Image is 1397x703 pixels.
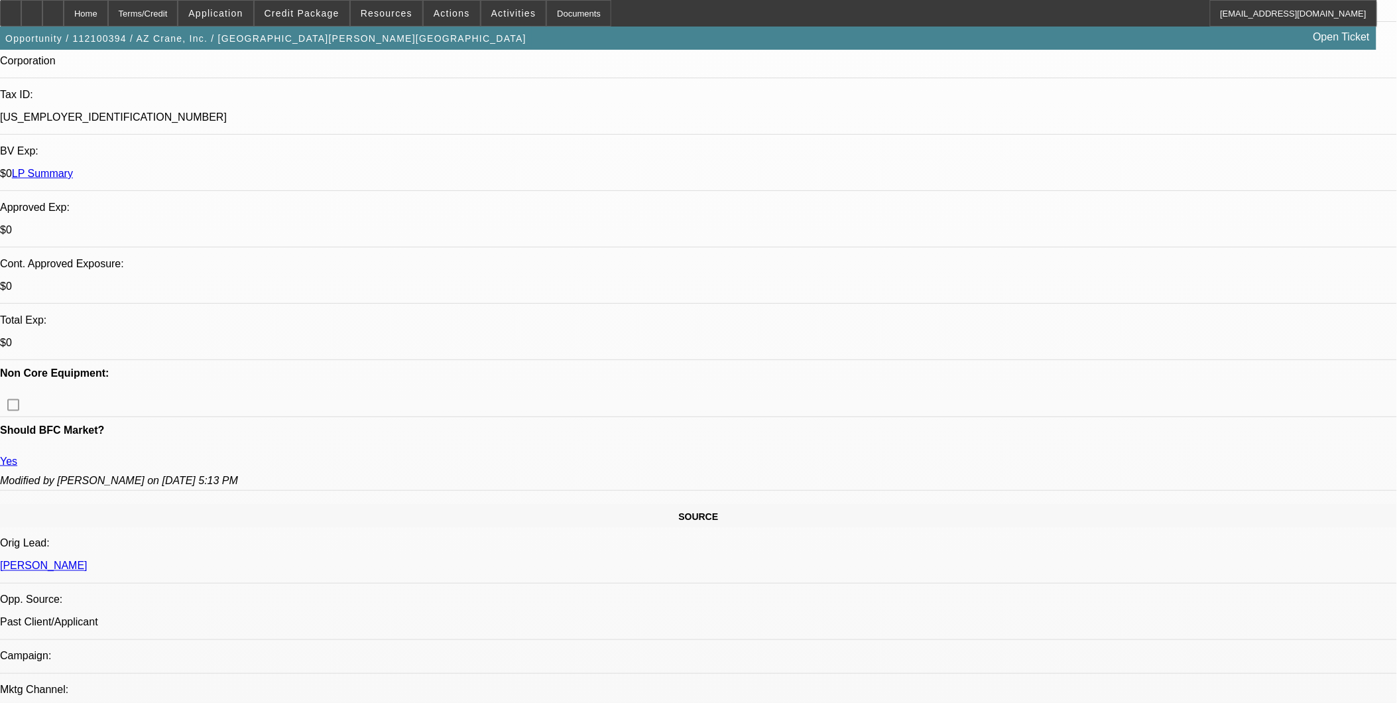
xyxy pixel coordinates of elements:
a: Open Ticket [1308,26,1375,48]
span: Resources [361,8,412,19]
span: SOURCE [679,511,719,522]
span: Opportunity / 112100394 / AZ Crane, Inc. / [GEOGRAPHIC_DATA][PERSON_NAME][GEOGRAPHIC_DATA] [5,33,526,44]
span: Activities [491,8,536,19]
button: Credit Package [255,1,349,26]
button: Actions [424,1,480,26]
a: LP Summary [12,168,73,179]
span: Application [188,8,243,19]
span: Actions [434,8,470,19]
button: Activities [481,1,546,26]
button: Application [178,1,253,26]
span: Credit Package [265,8,339,19]
button: Resources [351,1,422,26]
